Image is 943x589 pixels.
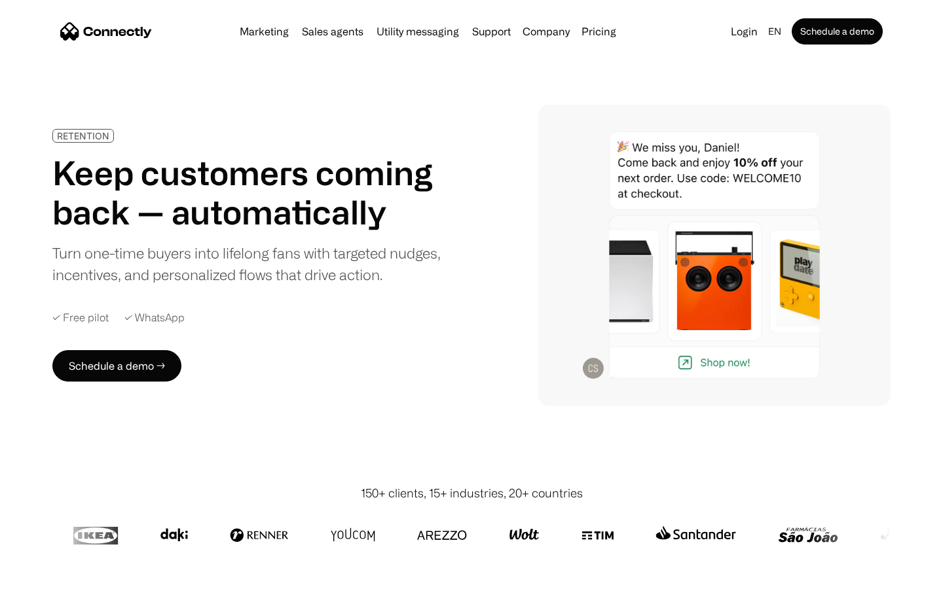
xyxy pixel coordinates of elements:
[371,26,464,37] a: Utility messaging
[361,484,583,502] div: 150+ clients, 15+ industries, 20+ countries
[52,350,181,382] a: Schedule a demo →
[13,565,79,584] aside: Language selected: English
[726,22,763,41] a: Login
[576,26,621,37] a: Pricing
[523,22,570,41] div: Company
[52,242,451,285] div: Turn one-time buyers into lifelong fans with targeted nudges, incentives, and personalized flows ...
[52,153,451,232] h1: Keep customers coming back — automatically
[768,22,781,41] div: en
[124,312,185,324] div: ✓ WhatsApp
[467,26,516,37] a: Support
[26,566,79,584] ul: Language list
[297,26,369,37] a: Sales agents
[792,18,883,45] a: Schedule a demo
[52,312,109,324] div: ✓ Free pilot
[57,131,109,141] div: RETENTION
[234,26,294,37] a: Marketing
